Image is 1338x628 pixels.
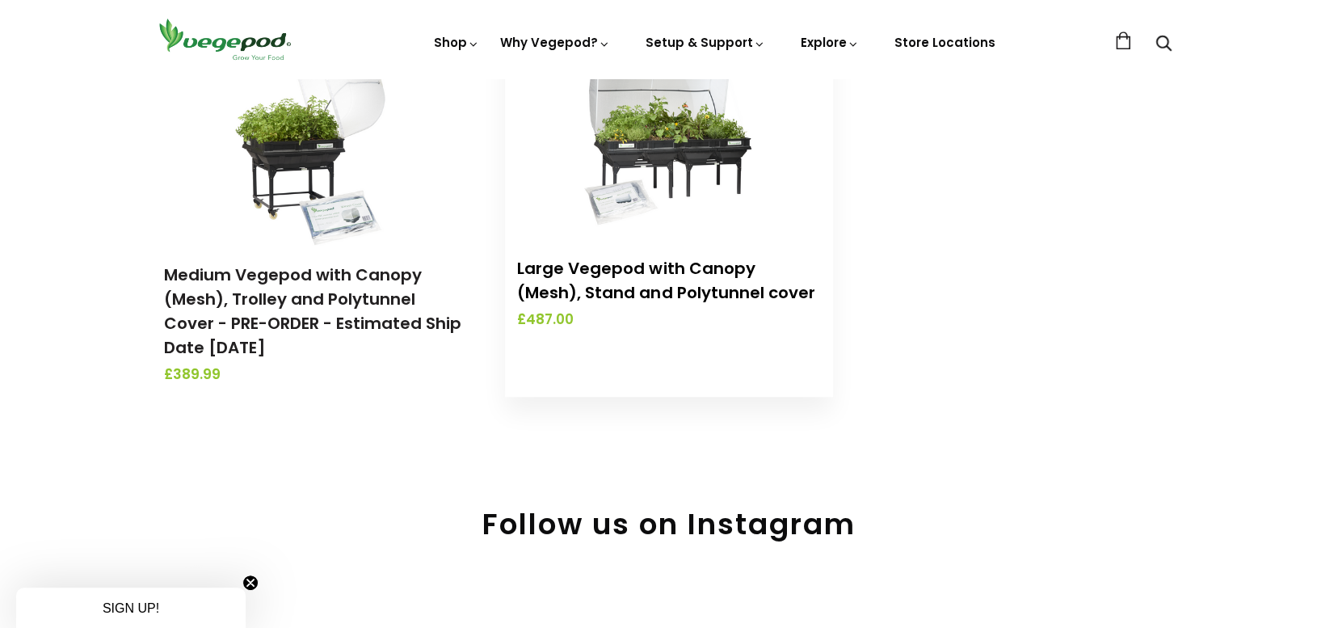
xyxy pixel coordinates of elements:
a: Large Vegepod with Canopy (Mesh), Stand and Polytunnel cover [517,257,814,304]
img: Vegepod [152,16,297,62]
a: Search [1155,36,1172,53]
h2: Follow us on Instagram [152,507,1186,542]
div: SIGN UP!Close teaser [16,588,246,628]
a: Why Vegepod? [500,34,610,51]
span: SIGN UP! [103,601,159,615]
img: Large Vegepod with Canopy (Mesh), Stand and Polytunnel cover [584,36,754,238]
a: Medium Vegepod with Canopy (Mesh), Trolley and Polytunnel Cover - PRE-ORDER - Estimated Ship Date... [164,263,461,359]
a: Store Locations [894,34,995,51]
a: Explore [801,34,859,51]
a: Shop [434,34,479,51]
button: Close teaser [242,575,259,591]
a: Setup & Support [646,34,765,51]
img: Medium Vegepod with Canopy (Mesh), Trolley and Polytunnel Cover - PRE-ORDER - Estimated Ship Date... [231,43,401,245]
span: £487.00 [517,310,820,331]
span: £389.99 [164,365,467,386]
